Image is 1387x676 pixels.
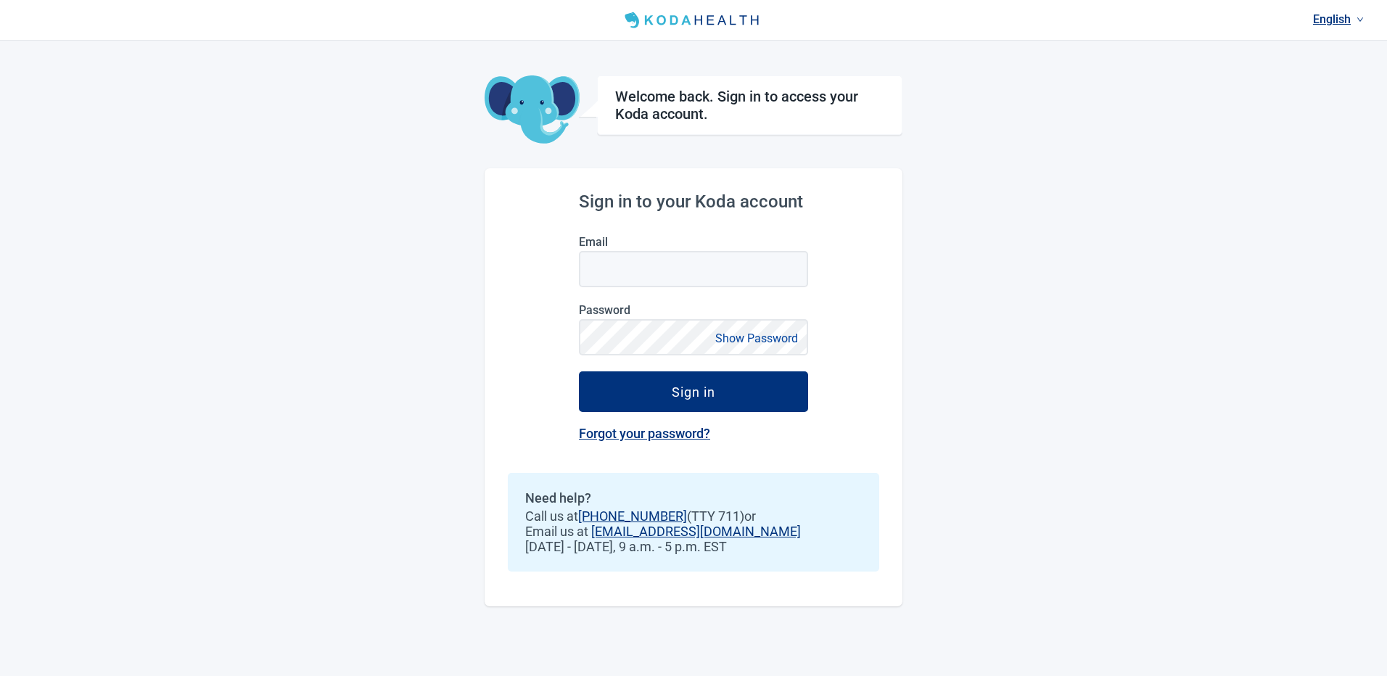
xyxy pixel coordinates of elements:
label: Password [579,303,808,317]
div: Sign in [672,384,715,399]
img: Koda Health [619,9,768,32]
span: Email us at [525,524,862,539]
h2: Need help? [525,490,862,506]
h1: Welcome back. Sign in to access your Koda account. [615,88,884,123]
a: [EMAIL_ADDRESS][DOMAIN_NAME] [591,524,801,539]
a: Current language: English [1307,7,1370,31]
main: Main content [485,41,902,606]
span: Call us at (TTY 711) or [525,508,862,524]
img: Koda Elephant [485,75,580,145]
h2: Sign in to your Koda account [579,191,808,212]
button: Show Password [711,329,802,348]
span: [DATE] - [DATE], 9 a.m. - 5 p.m. EST [525,539,862,554]
label: Email [579,235,808,249]
span: down [1357,16,1364,23]
a: [PHONE_NUMBER] [578,508,687,524]
a: Forgot your password? [579,426,710,441]
button: Sign in [579,371,808,412]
